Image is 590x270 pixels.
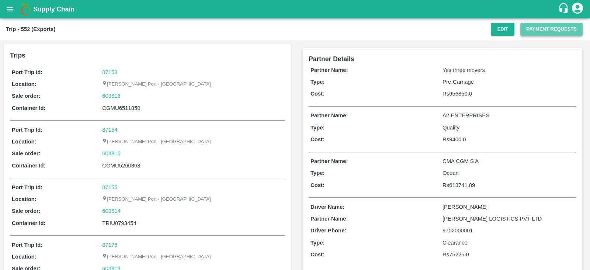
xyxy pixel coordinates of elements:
b: Partner Name: [310,158,348,164]
a: 87153 [102,69,117,75]
b: Sale order: [12,208,41,214]
b: Cost: [310,252,324,257]
a: 603815 [102,149,121,157]
b: Type: [310,125,325,131]
div: CGMU5260868 [102,162,283,170]
p: [PERSON_NAME] LOGISTICS PVT LTD [442,215,575,223]
p: [PERSON_NAME] Port - [GEOGRAPHIC_DATA] [102,138,211,145]
a: Supply Chain [33,4,558,14]
b: Port Trip Id: [12,127,42,133]
p: Quality [442,124,575,132]
button: open drawer [1,1,18,18]
b: Container Id: [12,220,46,226]
img: logo [18,2,33,17]
a: 87176 [102,242,117,248]
b: Container Id: [12,163,46,169]
button: Edit [491,23,514,36]
b: Sale order: [12,150,41,156]
b: Container Id: [12,105,46,111]
b: Cost: [310,182,324,188]
p: Ocean [442,169,575,177]
b: Port Trip Id: [12,242,42,248]
b: Driver Name: [310,204,344,210]
p: [PERSON_NAME] Port - [GEOGRAPHIC_DATA] [102,81,211,88]
p: 9702000001 [442,226,575,235]
p: Rs 656850.0 [442,90,575,98]
a: 87154 [102,127,117,133]
b: Trips [10,52,25,59]
b: Partner Name: [310,67,348,73]
b: Port Trip Id: [12,69,42,75]
a: 603814 [102,207,121,215]
p: A2 ENTERPRISES [442,111,575,120]
p: [PERSON_NAME] Port - [GEOGRAPHIC_DATA] [102,253,211,260]
p: CMA CGM S A [442,157,575,165]
b: Location: [12,254,37,260]
b: Cost: [310,136,324,142]
b: Type: [310,170,325,176]
p: Rs 613741.89 [442,181,575,189]
p: Rs 75225.0 [442,250,575,259]
b: Cost: [310,91,324,97]
div: customer-support [558,3,571,16]
p: Clearance [442,239,575,247]
b: Type: [310,79,325,85]
p: [PERSON_NAME] [442,203,575,211]
span: Partner Details [309,55,354,63]
b: Location: [12,139,37,145]
b: Location: [12,81,37,87]
button: Payment Requests [520,23,583,36]
b: Driver Phone: [310,228,346,233]
b: Location: [12,196,37,202]
b: Type: [310,240,325,246]
p: Pre-Carriage [442,78,575,86]
div: account of current user [571,1,584,17]
p: Yes three movers [442,66,575,74]
b: Partner Name: [310,216,348,222]
b: Partner Name: [310,112,348,118]
a: 603816 [102,92,121,100]
p: [PERSON_NAME] Port - [GEOGRAPHIC_DATA] [102,196,211,203]
b: Port Trip Id: [12,184,42,190]
b: Sale order: [12,93,41,99]
div: CGMU6511850 [102,104,283,112]
b: Supply Chain [33,6,74,13]
p: Rs 9400.0 [442,135,575,143]
a: 87155 [102,184,117,190]
div: TRIU8793454 [102,219,283,227]
b: Trip - 552 (Exports) [6,26,55,32]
